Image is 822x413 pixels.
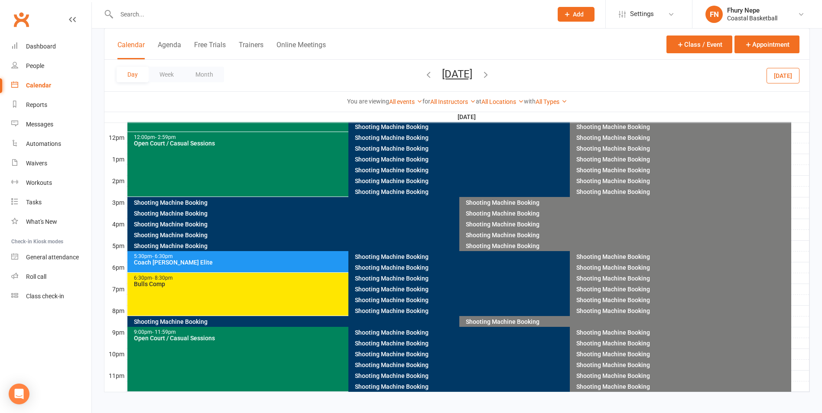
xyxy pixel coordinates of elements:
strong: at [476,98,481,105]
div: Workouts [26,179,52,186]
div: Shooting Machine Booking [354,297,780,303]
div: Automations [26,140,61,147]
a: Messages [11,115,91,134]
button: Agenda [158,41,181,59]
button: Week [149,67,185,82]
div: Shooting Machine Booking [576,254,790,260]
div: 5:30pm [133,254,559,259]
div: Shooting Machine Booking [354,124,780,130]
div: Shooting Machine Booking [354,286,780,292]
div: Tasks [26,199,42,206]
div: Shooting Machine Booking [576,265,790,271]
div: Shooting Machine Booking [354,156,780,162]
div: Shooting Machine Booking [576,384,790,390]
div: Shooting Machine Booking [576,178,790,184]
div: Fhury Nepe [727,6,777,14]
strong: with [524,98,536,105]
a: People [11,56,91,76]
div: Shooting Machine Booking [133,243,781,249]
a: Class kiosk mode [11,287,91,306]
a: Roll call [11,267,91,287]
div: Shooting Machine Booking [465,232,790,238]
div: 6:30pm [133,275,559,281]
th: 6pm [104,262,126,273]
a: Waivers [11,154,91,173]
div: Shooting Machine Booking [354,178,780,184]
th: 3pm [104,197,126,208]
input: Search... [114,8,546,20]
div: Shooting Machine Booking [354,145,780,152]
a: Reports [11,95,91,115]
a: All events [389,98,422,105]
div: Shooting Machine Booking [576,145,790,152]
div: Shooting Machine Booking [133,232,781,238]
div: Open Court / Casual Sessions [133,140,559,146]
button: Trainers [239,41,263,59]
div: People [26,62,44,69]
div: Shooting Machine Booking [465,221,790,227]
div: Coastal Basketball [727,14,777,22]
div: General attendance [26,254,79,261]
div: Class check-in [26,293,64,300]
th: 8pm [104,305,126,316]
div: Shooting Machine Booking [133,210,781,216]
div: Waivers [26,160,47,167]
div: Shooting Machine Booking [576,135,790,141]
div: Roll call [26,273,46,280]
div: Shooting Machine Booking [354,362,780,368]
a: All Instructors [430,98,476,105]
span: - 11:59pm [152,329,176,335]
div: Shooting Machine Booking [354,329,780,336]
th: 1pm [104,154,126,165]
span: - 6:30pm [152,253,173,259]
div: Shooting Machine Booking [576,167,790,173]
th: 11pm [104,370,126,381]
th: 7pm [104,284,126,294]
div: Shooting Machine Booking [576,362,790,368]
div: Shooting Machine Booking [354,275,780,281]
th: 5pm [104,240,126,251]
a: All Locations [481,98,524,105]
th: 10pm [104,348,126,359]
button: Day [117,67,149,82]
th: 2pm [104,175,126,186]
div: Shooting Machine Booking [576,308,790,314]
div: Coach [PERSON_NAME] Elite [133,259,559,265]
div: Calendar [26,82,51,89]
a: Calendar [11,76,91,95]
div: Reports [26,101,47,108]
th: 9pm [104,327,126,338]
div: Shooting Machine Booking [576,275,790,281]
button: Add [558,7,595,22]
div: Shooting Machine Booking [354,373,780,379]
button: Online Meetings [276,41,326,59]
button: Free Trials [194,41,226,59]
button: Class / Event [666,35,732,53]
div: Shooting Machine Booking [354,254,780,260]
div: What's New [26,218,57,225]
a: Dashboard [11,37,91,56]
th: 4pm [104,219,126,229]
div: Shooting Machine Booking [465,200,790,206]
div: FN [705,6,723,23]
a: Automations [11,134,91,154]
button: Appointment [734,35,799,53]
div: Shooting Machine Booking [133,200,781,206]
div: Shooting Machine Booking [576,373,790,379]
div: Shooting Machine Booking [576,156,790,162]
div: Shooting Machine Booking [133,319,781,325]
div: Shooting Machine Booking [465,243,790,249]
span: Settings [630,4,654,24]
a: All Types [536,98,567,105]
div: Shooting Machine Booking [576,297,790,303]
div: Shooting Machine Booking [465,210,790,216]
div: Messages [26,121,53,128]
div: 12:00pm [133,135,559,140]
th: 12pm [104,132,126,143]
div: Shooting Machine Booking [354,351,780,357]
div: Shooting Machine Booking [354,265,780,271]
span: - 2:59pm [155,134,176,140]
a: Workouts [11,173,91,193]
button: Month [185,67,224,82]
div: Dashboard [26,43,56,50]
